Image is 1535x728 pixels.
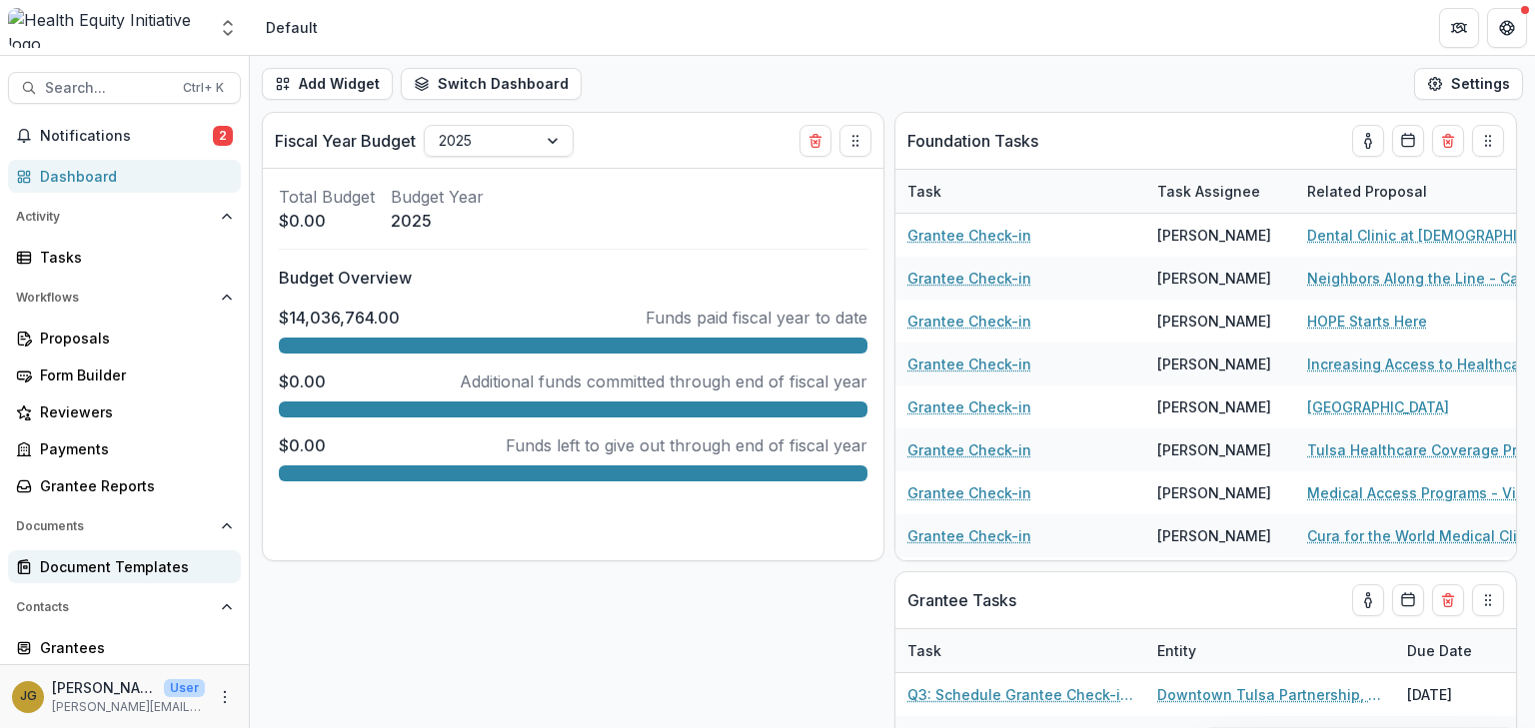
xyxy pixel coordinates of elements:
[1157,311,1271,332] div: [PERSON_NAME]
[1472,125,1504,157] button: Drag
[1307,225,1533,246] a: Dental Clinic at [DEMOGRAPHIC_DATA] Charities
[40,475,225,496] div: Grantee Reports
[16,210,213,224] span: Activity
[401,68,582,100] button: Switch Dashboard
[1352,584,1384,616] button: toggle-assigned-to-me
[16,519,213,533] span: Documents
[279,185,375,209] p: Total Budget
[1157,268,1271,289] div: [PERSON_NAME]
[895,629,1145,672] div: Task
[179,77,228,99] div: Ctrl + K
[40,556,225,577] div: Document Templates
[1157,354,1271,374] div: [PERSON_NAME]
[1307,354,1533,374] a: Increasing Access to Healthcare for the Uninsured
[1145,170,1295,213] div: Task Assignee
[1145,181,1272,202] div: Task Assignee
[391,185,484,209] p: Budget Year
[16,291,213,305] span: Workflows
[907,396,1031,417] a: Grantee Check-in
[1472,584,1504,616] button: Drag
[460,369,867,393] p: Additional funds committed through end of fiscal year
[1157,225,1271,246] div: [PERSON_NAME]
[279,209,375,233] p: $0.00
[1307,396,1449,417] a: [GEOGRAPHIC_DATA]
[1439,8,1479,48] button: Partners
[1414,68,1523,100] button: Settings
[16,600,213,614] span: Contacts
[1157,684,1383,705] a: Downtown Tulsa Partnership, Inc.
[8,550,241,583] a: Document Templates
[8,282,241,314] button: Open Workflows
[45,80,171,97] span: Search...
[1307,268,1533,289] a: Neighbors Along the Line - Capital Expansion & Renovation - 1200000 - [DATE]
[1145,629,1395,672] div: Entity
[40,128,213,145] span: Notifications
[799,125,831,157] button: Delete card
[1145,640,1208,661] div: Entity
[279,266,867,290] p: Budget Overview
[40,401,225,422] div: Reviewers
[40,328,225,349] div: Proposals
[646,306,867,330] p: Funds paid fiscal year to date
[907,525,1031,546] a: Grantee Check-in
[1157,482,1271,503] div: [PERSON_NAME]
[907,684,1133,705] a: Q3: Schedule Grantee Check-in with [PERSON_NAME]
[8,631,241,664] a: Grantees
[895,640,953,661] div: Task
[1307,525,1533,546] a: Cura for the World Medical Clinic Nurse and Provider
[907,482,1031,503] a: Grantee Check-in
[8,241,241,274] a: Tasks
[1395,640,1484,661] div: Due Date
[907,268,1031,289] a: Grantee Check-in
[275,129,416,153] p: Fiscal Year Budget
[20,690,37,703] div: Jenna Grant
[8,359,241,391] a: Form Builder
[8,120,241,152] button: Notifications2
[279,433,326,457] p: $0.00
[40,438,225,459] div: Payments
[164,679,205,697] p: User
[1157,525,1271,546] div: [PERSON_NAME]
[1157,439,1271,460] div: [PERSON_NAME]
[40,364,225,385] div: Form Builder
[258,13,326,42] nav: breadcrumb
[40,166,225,187] div: Dashboard
[839,125,871,157] button: Drag
[1307,311,1427,332] a: HOPE Starts Here
[8,72,241,104] button: Search...
[506,433,867,457] p: Funds left to give out through end of fiscal year
[8,469,241,502] a: Grantee Reports
[40,637,225,658] div: Grantees
[907,311,1031,332] a: Grantee Check-in
[1307,482,1533,503] a: Medical Access Programs - Virtual Vouchers
[1487,8,1527,48] button: Get Help
[40,247,225,268] div: Tasks
[213,685,237,709] button: More
[1352,125,1384,157] button: toggle-assigned-to-me
[907,588,1016,612] p: Grantee Tasks
[213,126,233,146] span: 2
[1432,584,1464,616] button: Delete card
[1392,125,1424,157] button: Calendar
[895,170,1145,213] div: Task
[1432,125,1464,157] button: Delete card
[1295,181,1439,202] div: Related Proposal
[52,677,156,698] p: [PERSON_NAME]
[8,432,241,465] a: Payments
[214,8,242,48] button: Open entity switcher
[1157,396,1271,417] div: [PERSON_NAME]
[52,698,205,716] p: [PERSON_NAME][EMAIL_ADDRESS][PERSON_NAME][DATE][DOMAIN_NAME]
[907,225,1031,246] a: Grantee Check-in
[8,395,241,428] a: Reviewers
[8,591,241,623] button: Open Contacts
[8,8,206,48] img: Health Equity Initiative logo
[8,322,241,355] a: Proposals
[895,181,953,202] div: Task
[279,369,326,393] p: $0.00
[8,160,241,193] a: Dashboard
[907,354,1031,374] a: Grantee Check-in
[279,306,400,330] p: $14,036,764.00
